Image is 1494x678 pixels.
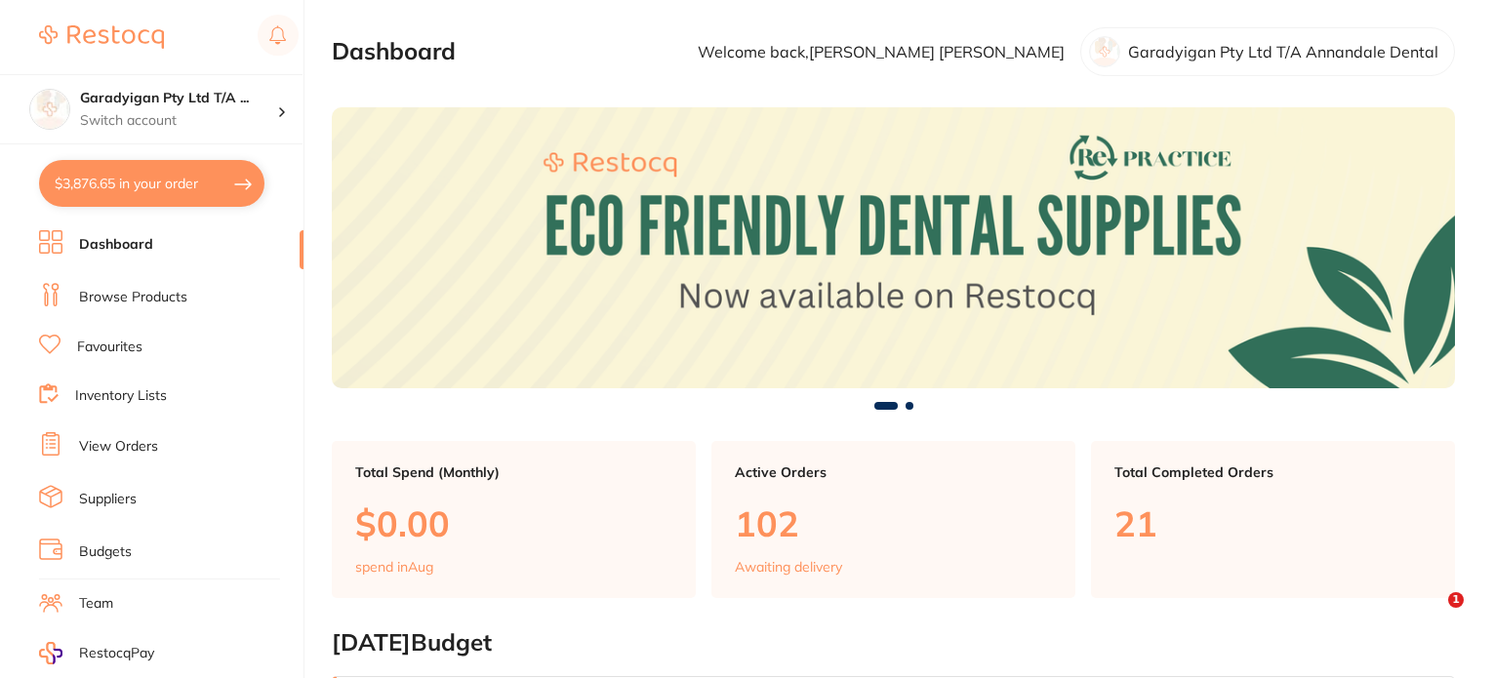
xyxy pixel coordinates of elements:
a: Total Completed Orders21 [1091,441,1455,599]
iframe: Intercom live chat [1408,592,1455,639]
a: View Orders [79,437,158,457]
h4: Garadyigan Pty Ltd T/A Annandale Dental [80,89,277,108]
a: RestocqPay [39,642,154,664]
p: Garadyigan Pty Ltd T/A Annandale Dental [1128,43,1438,60]
a: Total Spend (Monthly)$0.00spend inAug [332,441,696,599]
p: Total Spend (Monthly) [355,464,672,480]
img: Garadyigan Pty Ltd T/A Annandale Dental [30,90,69,129]
span: RestocqPay [79,644,154,663]
a: Browse Products [79,288,187,307]
a: Inventory Lists [75,386,167,406]
img: Restocq Logo [39,25,164,49]
a: Dashboard [79,235,153,255]
p: Welcome back, [PERSON_NAME] [PERSON_NAME] [698,43,1065,60]
img: Dashboard [332,107,1455,388]
a: Suppliers [79,490,137,509]
p: Awaiting delivery [735,559,842,575]
p: 102 [735,503,1052,543]
p: Switch account [80,111,277,131]
a: Favourites [77,338,142,357]
p: $0.00 [355,503,672,543]
span: 1 [1448,592,1464,608]
p: Active Orders [735,464,1052,480]
img: RestocqPay [39,642,62,664]
a: Budgets [79,542,132,562]
h2: [DATE] Budget [332,629,1455,657]
a: Team [79,594,113,614]
p: Total Completed Orders [1114,464,1432,480]
p: spend in Aug [355,559,433,575]
a: Active Orders102Awaiting delivery [711,441,1075,599]
p: 21 [1114,503,1432,543]
h2: Dashboard [332,38,456,65]
a: Restocq Logo [39,15,164,60]
button: $3,876.65 in your order [39,160,264,207]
